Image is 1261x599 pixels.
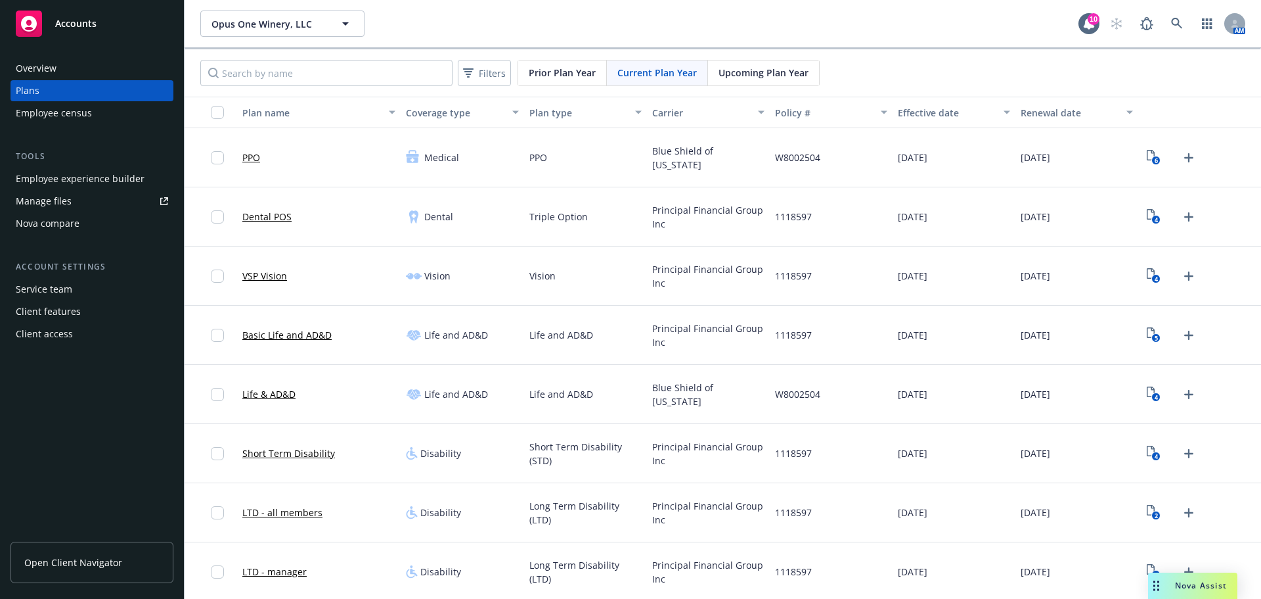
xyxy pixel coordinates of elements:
[242,506,322,519] a: LTD - all members
[420,565,461,579] span: Disability
[775,151,820,164] span: W8002504
[529,151,547,164] span: PPO
[770,97,893,128] button: Policy #
[11,58,173,79] a: Overview
[1021,151,1050,164] span: [DATE]
[11,191,173,212] a: Manage files
[1021,506,1050,519] span: [DATE]
[211,106,224,119] input: Select all
[24,556,122,569] span: Open Client Navigator
[211,565,224,579] input: Toggle Row Selected
[529,269,556,283] span: Vision
[16,301,81,322] div: Client features
[893,97,1015,128] button: Effective date
[1021,565,1050,579] span: [DATE]
[1103,11,1130,37] a: Start snowing
[211,17,325,31] span: Opus One Winery, LLC
[406,106,504,120] div: Coverage type
[1143,502,1164,523] a: View Plan Documents
[652,203,764,231] span: Principal Financial Group Inc
[1143,147,1164,168] a: View Plan Documents
[898,328,927,342] span: [DATE]
[1143,443,1164,464] a: View Plan Documents
[1148,573,1164,599] div: Drag to move
[529,558,642,586] span: Long Term Disability (LTD)
[775,328,812,342] span: 1118597
[652,262,764,290] span: Principal Financial Group Inc
[16,168,144,189] div: Employee experience builder
[1155,334,1158,343] text: 5
[11,103,173,124] a: Employee census
[1194,11,1220,37] a: Switch app
[55,18,97,29] span: Accounts
[1143,384,1164,405] a: View Plan Documents
[1164,11,1190,37] a: Search
[211,329,224,342] input: Toggle Row Selected
[1155,275,1158,283] text: 4
[775,269,812,283] span: 1118597
[652,144,764,172] span: Blue Shield of [US_STATE]
[898,210,927,224] span: [DATE]
[529,210,588,224] span: Triple Option
[1178,206,1199,228] a: Upload Plan Documents
[200,60,453,86] input: Search by name
[242,387,296,401] a: Life & AD&D
[652,106,750,120] div: Carrier
[200,11,365,37] button: Opus One Winery, LLC
[424,269,451,283] span: Vision
[424,151,459,164] span: Medical
[1143,325,1164,346] a: View Plan Documents
[424,328,488,342] span: Life and AD&D
[775,565,812,579] span: 1118597
[11,168,173,189] a: Employee experience builder
[1015,97,1138,128] button: Renewal date
[211,210,224,224] input: Toggle Row Selected
[529,106,627,120] div: Plan type
[11,150,173,163] div: Tools
[898,446,927,460] span: [DATE]
[242,565,307,579] a: LTD - manager
[529,66,596,80] span: Prior Plan Year
[1178,325,1199,346] a: Upload Plan Documents
[898,387,927,401] span: [DATE]
[775,446,812,460] span: 1118597
[1148,573,1237,599] button: Nova Assist
[11,279,173,300] a: Service team
[242,106,381,120] div: Plan name
[647,97,770,128] button: Carrier
[652,440,764,467] span: Principal Financial Group Inc
[11,260,173,274] div: Account settings
[898,269,927,283] span: [DATE]
[1021,328,1050,342] span: [DATE]
[211,447,224,460] input: Toggle Row Selected
[898,106,996,120] div: Effective date
[11,5,173,42] a: Accounts
[1178,443,1199,464] a: Upload Plan Documents
[1021,387,1050,401] span: [DATE]
[1155,216,1158,224] text: 4
[775,106,873,120] div: Policy #
[242,210,292,224] a: Dental POS
[16,213,79,234] div: Nova compare
[617,66,697,80] span: Current Plan Year
[1021,269,1050,283] span: [DATE]
[242,328,332,342] a: Basic Life and AD&D
[237,97,401,128] button: Plan name
[211,388,224,401] input: Toggle Row Selected
[1155,156,1158,165] text: 6
[1178,562,1199,583] a: Upload Plan Documents
[529,387,593,401] span: Life and AD&D
[898,506,927,519] span: [DATE]
[11,323,173,345] a: Client access
[420,506,461,519] span: Disability
[211,270,224,283] input: Toggle Row Selected
[719,66,808,80] span: Upcoming Plan Year
[424,210,453,224] span: Dental
[401,97,523,128] button: Coverage type
[16,58,56,79] div: Overview
[898,151,927,164] span: [DATE]
[775,506,812,519] span: 1118597
[11,80,173,101] a: Plans
[211,151,224,164] input: Toggle Row Selected
[242,269,287,283] a: VSP Vision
